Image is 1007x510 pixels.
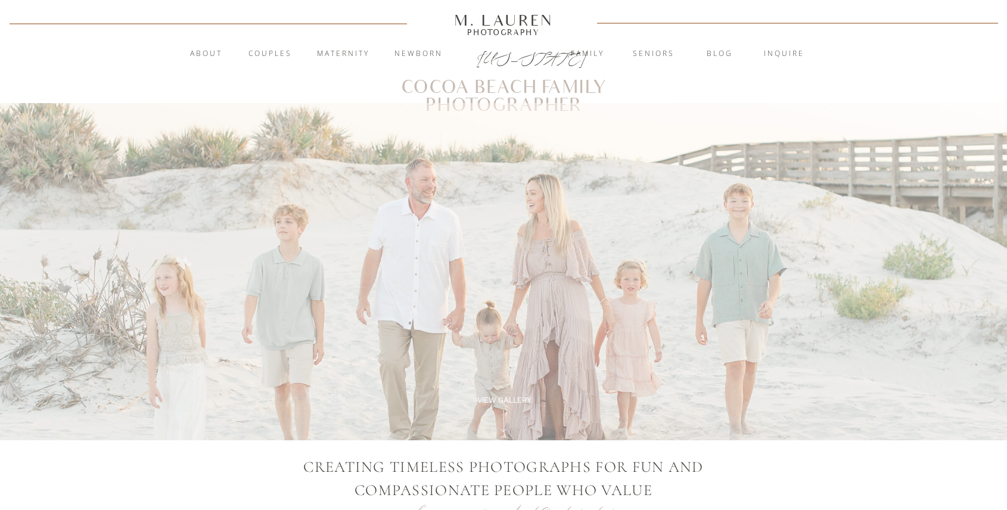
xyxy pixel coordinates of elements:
a: M. Lauren [418,14,589,27]
a: Couples [238,48,302,60]
a: Family [555,48,620,60]
a: View Gallery [464,395,545,406]
a: [US_STATE] [477,49,531,63]
a: Maternity [311,48,375,60]
p: CREATING TIMELESS PHOTOGRAPHS FOR Fun AND COMPASSIONATE PEOPLE WHO VALUE [257,455,750,502]
a: About [183,48,229,60]
a: inquire [752,48,816,60]
h1: Cocoa Beach Family Photographer [321,79,686,97]
a: Newborn [386,48,450,60]
a: Photography [449,29,558,35]
a: Seniors [621,48,686,60]
a: blog [688,48,752,60]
